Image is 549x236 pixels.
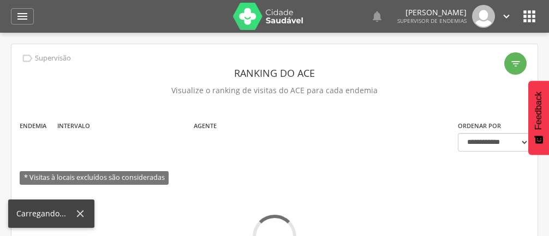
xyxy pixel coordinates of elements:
i:  [371,10,384,23]
a:  [371,5,384,28]
p: [PERSON_NAME] [397,9,467,16]
span: Feedback [534,92,544,130]
div: Filtro [504,52,527,75]
p: Visualize o ranking de visitas do ACE para cada endemia [20,83,529,98]
i:  [521,8,538,25]
span: * Visitas à locais excluídos são consideradas [20,171,169,185]
i:  [16,10,29,23]
i:  [21,52,33,64]
span: Supervisor de Endemias [397,17,467,25]
a:  [500,5,512,28]
div: Carregando... [16,208,74,219]
i:  [510,58,521,69]
label: Ordenar por [458,122,501,130]
a:  [11,8,34,25]
p: Supervisão [35,54,71,63]
label: Agente [194,122,217,130]
button: Feedback - Mostrar pesquisa [528,81,549,155]
header: Ranking do ACE [20,63,529,83]
label: Intervalo [57,122,90,130]
i:  [500,10,512,22]
label: Endemia [20,122,46,130]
